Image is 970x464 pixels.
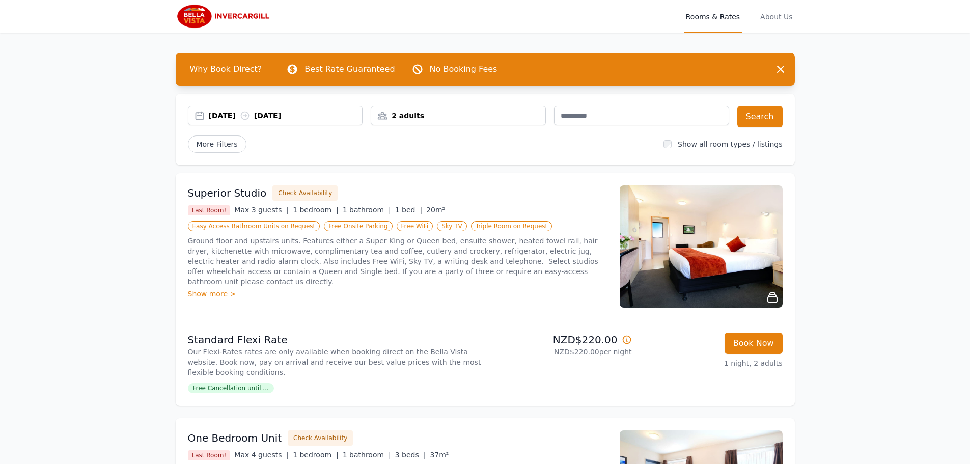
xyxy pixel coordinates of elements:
[343,206,391,214] span: 1 bathroom |
[188,221,320,231] span: Easy Access Bathroom Units on Request
[293,206,339,214] span: 1 bedroom |
[489,333,632,347] p: NZD$220.00
[343,451,391,459] span: 1 bathroom |
[395,451,426,459] span: 3 beds |
[430,451,449,459] span: 37m²
[288,430,353,446] button: Check Availability
[304,63,395,75] p: Best Rate Guaranteed
[725,333,783,354] button: Book Now
[176,4,273,29] img: Bella Vista Invercargill
[188,431,282,445] h3: One Bedroom Unit
[678,140,782,148] label: Show all room types / listings
[395,206,422,214] span: 1 bed |
[437,221,467,231] span: Sky TV
[188,205,231,215] span: Last Room!
[324,221,392,231] span: Free Onsite Parking
[188,236,607,287] p: Ground floor and upstairs units. Features either a Super King or Queen bed, ensuite shower, heate...
[188,450,231,460] span: Last Room!
[737,106,783,127] button: Search
[471,221,552,231] span: Triple Room on Request
[234,206,289,214] span: Max 3 guests |
[489,347,632,357] p: NZD$220.00 per night
[272,185,338,201] button: Check Availability
[209,111,363,121] div: [DATE] [DATE]
[188,347,481,377] p: Our Flexi-Rates rates are only available when booking direct on the Bella Vista website. Book now...
[293,451,339,459] span: 1 bedroom |
[430,63,497,75] p: No Booking Fees
[188,333,481,347] p: Standard Flexi Rate
[640,358,783,368] p: 1 night, 2 adults
[188,383,274,393] span: Free Cancellation until ...
[371,111,545,121] div: 2 adults
[397,221,433,231] span: Free WiFi
[234,451,289,459] span: Max 4 guests |
[188,186,267,200] h3: Superior Studio
[188,289,607,299] div: Show more >
[182,59,270,79] span: Why Book Direct?
[426,206,445,214] span: 20m²
[188,135,246,153] span: More Filters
